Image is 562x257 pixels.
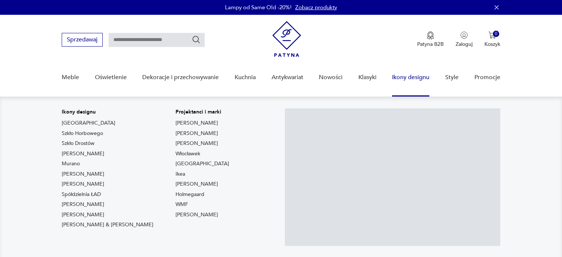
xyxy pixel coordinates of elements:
a: [GEOGRAPHIC_DATA] [62,119,115,127]
a: Oświetlenie [95,63,127,92]
a: [PERSON_NAME] [62,180,104,188]
a: [PERSON_NAME] & [PERSON_NAME] [62,221,153,229]
a: WMF [176,201,188,208]
a: [PERSON_NAME] [176,180,218,188]
a: Nowości [319,63,343,92]
a: [PERSON_NAME] [62,211,104,219]
p: Lampy od Same Old -20%! [225,4,292,11]
button: Szukaj [192,35,201,44]
a: Włocławek [176,150,200,158]
p: Koszyk [484,41,500,48]
a: Promocje [474,63,500,92]
a: Holmegaard [176,191,204,198]
button: Sprzedawaj [62,33,103,47]
p: Zaloguj [456,41,473,48]
a: Klasyki [358,63,377,92]
p: Ikony designu [62,108,153,116]
p: Patyna B2B [417,41,444,48]
button: Patyna B2B [417,31,444,48]
a: Ikea [176,170,185,178]
a: [PERSON_NAME] [176,119,218,127]
a: Ikona medaluPatyna B2B [417,31,444,48]
a: Kuchnia [235,63,256,92]
button: 0Koszyk [484,31,500,48]
a: [PERSON_NAME] [62,170,104,178]
button: Zaloguj [456,31,473,48]
img: Patyna - sklep z meblami i dekoracjami vintage [272,21,301,57]
p: Projektanci i marki [176,108,229,116]
a: Murano [62,160,80,168]
a: [PERSON_NAME] [176,211,218,219]
a: Szkło Horbowego [62,130,103,137]
img: Ikonka użytkownika [460,31,468,39]
a: Zobacz produkty [295,4,337,11]
a: Sprzedawaj [62,38,103,43]
img: Ikona koszyka [488,31,496,39]
a: [GEOGRAPHIC_DATA] [176,160,229,168]
img: Ikona medalu [427,31,434,40]
a: Style [445,63,459,92]
a: Spółdzielnia ŁAD [62,191,101,198]
a: [PERSON_NAME] [62,150,104,158]
a: [PERSON_NAME] [176,130,218,137]
a: Ikony designu [392,63,429,92]
a: Antykwariat [272,63,303,92]
a: [PERSON_NAME] [176,140,218,147]
a: Szkło Drostów [62,140,95,147]
div: 0 [493,31,499,37]
a: Dekoracje i przechowywanie [142,63,219,92]
a: Meble [62,63,79,92]
a: [PERSON_NAME] [62,201,104,208]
